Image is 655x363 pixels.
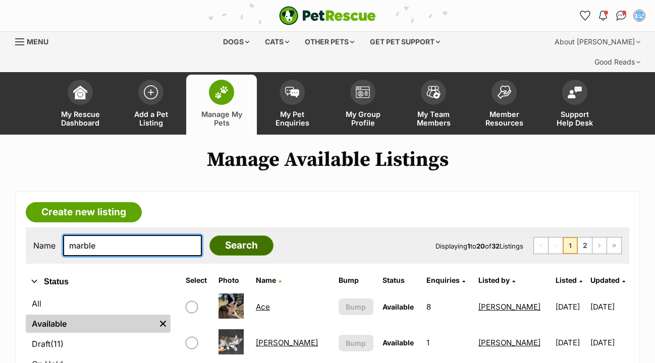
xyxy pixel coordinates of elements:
[577,8,647,24] ul: Account quick links
[613,8,629,24] a: Conversations
[497,85,511,99] img: member-resources-icon-8e73f808a243e03378d46382f2149f9095a855e16c252ad45f914b54edf8863c.svg
[256,302,270,312] a: Ace
[552,110,597,127] span: Support Help Desk
[539,75,610,135] a: Support Help Desk
[552,325,589,360] td: [DATE]
[155,315,171,333] a: Remove filter
[426,86,441,99] img: team-members-icon-5396bd8760b3fe7c0b43da4ab00e1e3bb1a5d9ba89233759b79545d2d3fc5d0d.svg
[182,272,213,288] th: Select
[199,110,244,127] span: Manage My Pets
[26,275,171,288] button: Status
[422,289,473,324] td: 8
[26,202,142,222] a: Create new listing
[616,11,627,21] img: chat-41dd97257d64d25036548639549fe6c8038ab92f7586957e7f3b1b290dea8141.svg
[577,8,593,24] a: Favourites
[26,315,155,333] a: Available
[335,272,377,288] th: Bump
[128,110,174,127] span: Add a Pet Listing
[50,338,64,350] span: (11)
[285,87,299,98] img: pet-enquiries-icon-7e3ad2cf08bfb03b45e93fb7055b45f3efa6380592205ae92323e6603595dc1f.svg
[256,338,318,347] a: [PERSON_NAME]
[346,301,366,312] span: Bump
[578,237,592,254] a: Page 2
[73,85,87,99] img: dashboard-icon-eb2f2d2d3e046f16d808141f083e7271f6b2e854fb5c12c21221c1fb7104beca.svg
[411,110,456,127] span: My Team Members
[26,335,171,353] a: Draft
[492,242,500,250] strong: 32
[556,276,582,284] a: Listed
[339,298,373,315] button: Bump
[116,75,186,135] a: Add a Pet Listing
[383,302,414,311] span: Available
[533,237,622,254] nav: Pagination
[590,276,625,284] a: Updated
[398,75,469,135] a: My Team Members
[363,32,447,52] div: Get pet support
[534,237,548,254] span: First page
[599,11,607,21] img: notifications-46538b983faf8c2785f20acdc204bb7945ddae34d4c08c2a6579f10ce5e182be.svg
[631,8,647,24] button: My account
[587,52,647,72] div: Good Reads
[549,237,563,254] span: Previous page
[258,32,296,52] div: Cats
[556,276,577,284] span: Listed
[426,276,465,284] a: Enquiries
[298,32,361,52] div: Other pets
[58,110,103,127] span: My Rescue Dashboard
[269,110,315,127] span: My Pet Enquiries
[356,86,370,98] img: group-profile-icon-3fa3cf56718a62981997c0bc7e787c4b2cf8bcc04b72c1350f741eb67cf2f40e.svg
[552,289,589,324] td: [DATE]
[15,32,56,50] a: Menu
[383,338,414,347] span: Available
[346,338,366,348] span: Bump
[592,237,607,254] a: Next page
[378,272,421,288] th: Status
[478,338,540,347] a: [PERSON_NAME]
[478,276,515,284] a: Listed by
[327,75,398,135] a: My Group Profile
[467,242,470,250] strong: 1
[426,276,460,284] span: translation missing: en.admin.listings.index.attributes.enquiries
[422,325,473,360] td: 1
[563,237,577,254] span: Page 1
[469,75,539,135] a: Member Resources
[634,11,644,21] img: susan bullen profile pic
[595,8,611,24] button: Notifications
[478,276,510,284] span: Listed by
[590,325,628,360] td: [DATE]
[476,242,485,250] strong: 20
[45,75,116,135] a: My Rescue Dashboard
[340,110,386,127] span: My Group Profile
[478,302,540,312] a: [PERSON_NAME]
[279,6,376,25] img: logo-e224e6f780fb5917bec1dbf3a21bbac754714ae5b6737aabdf751b685950b380.svg
[33,241,56,250] label: Name
[590,276,620,284] span: Updated
[214,86,229,99] img: manage-my-pets-icon-02211641906a0b7f246fdf0571729dbe1e7629f14944591b6c1af311fb30b64b.svg
[256,276,282,284] a: Name
[257,75,327,135] a: My Pet Enquiries
[209,235,274,256] input: Search
[214,272,251,288] th: Photo
[279,6,376,25] a: PetRescue
[339,335,373,351] button: Bump
[26,294,171,313] a: All
[216,32,256,52] div: Dogs
[568,86,582,98] img: help-desk-icon-fdf02630f3aa405de69fd3d07c3f3aa587a6932b1a1747fa1d2bba05be0121f9.svg
[481,110,527,127] span: Member Resources
[186,75,257,135] a: Manage My Pets
[27,37,48,46] span: Menu
[590,289,628,324] td: [DATE]
[144,85,158,99] img: add-pet-listing-icon-0afa8454b4691262ce3f59096e99ab1cd57d4a30225e0717b998d2c9b9846f56.svg
[435,242,523,250] span: Displaying to of Listings
[607,237,621,254] a: Last page
[256,276,276,284] span: Name
[548,32,647,52] div: About [PERSON_NAME]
